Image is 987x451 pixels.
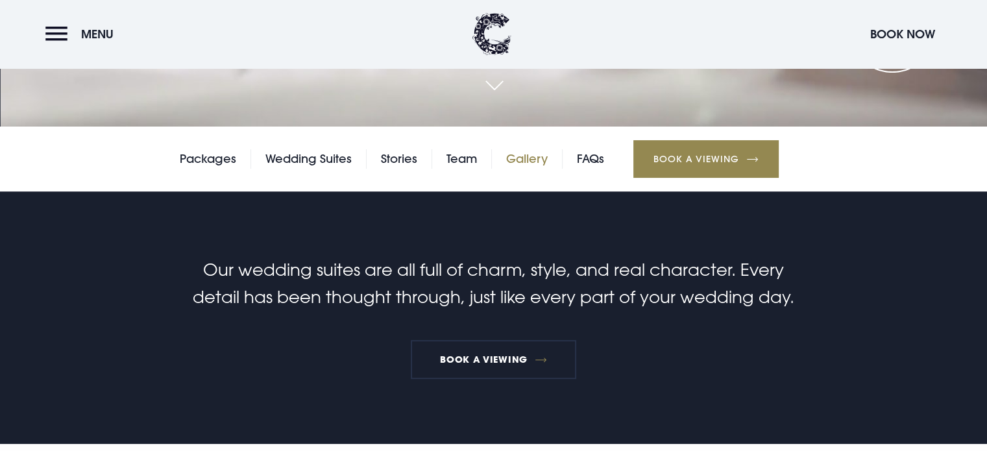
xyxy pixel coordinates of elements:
[577,149,604,169] a: FAQs
[446,149,477,169] a: Team
[381,149,417,169] a: Stories
[633,140,779,178] a: Book a Viewing
[265,149,352,169] a: Wedding Suites
[45,20,120,48] button: Menu
[472,13,511,55] img: Clandeboye Lodge
[180,149,236,169] a: Packages
[81,27,114,42] span: Menu
[411,340,577,379] a: Book a viewing
[506,149,548,169] a: Gallery
[864,20,942,48] button: Book Now
[184,256,802,311] p: Our wedding suites are all full of charm, style, and real character. Every detail has been though...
